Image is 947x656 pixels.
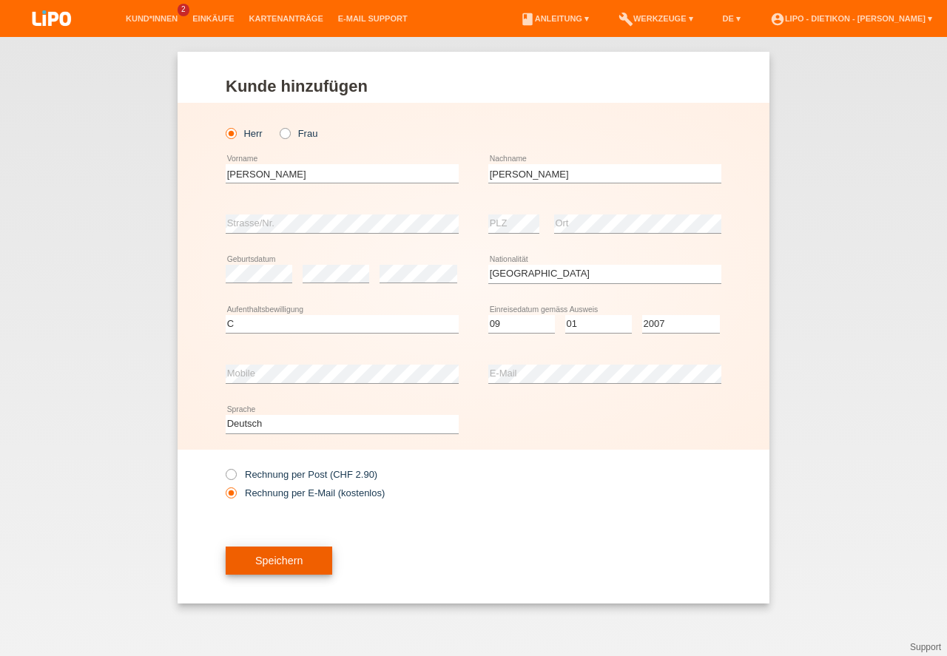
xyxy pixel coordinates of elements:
a: LIPO pay [15,30,89,41]
a: Support [910,642,941,652]
a: bookAnleitung ▾ [513,14,596,23]
label: Frau [280,128,317,139]
a: Kund*innen [118,14,185,23]
a: E-Mail Support [331,14,415,23]
a: Einkäufe [185,14,241,23]
input: Rechnung per Post (CHF 2.90) [226,469,235,487]
span: 2 [178,4,189,16]
h1: Kunde hinzufügen [226,77,721,95]
a: buildWerkzeuge ▾ [611,14,701,23]
input: Rechnung per E-Mail (kostenlos) [226,487,235,506]
input: Frau [280,128,289,138]
label: Herr [226,128,263,139]
a: Kartenanträge [242,14,331,23]
i: book [520,12,535,27]
i: build [619,12,633,27]
label: Rechnung per E-Mail (kostenlos) [226,487,385,498]
i: account_circle [770,12,785,27]
input: Herr [226,128,235,138]
a: account_circleLIPO - Dietikon - [PERSON_NAME] ▾ [763,14,940,23]
span: Speichern [255,555,303,567]
button: Speichern [226,547,332,575]
label: Rechnung per Post (CHF 2.90) [226,469,377,480]
a: DE ▾ [715,14,748,23]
